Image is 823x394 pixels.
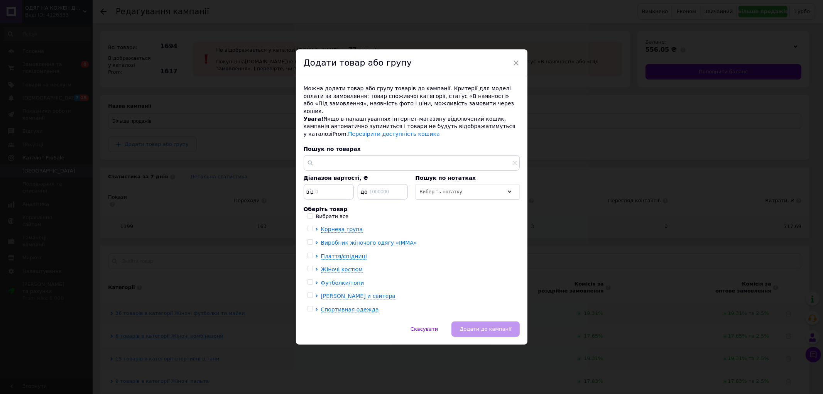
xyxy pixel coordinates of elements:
button: Скасувати [402,321,446,337]
span: Футболки/топи [321,280,364,286]
div: Вибрати все [316,213,349,220]
div: Додати товар або групу [296,49,527,77]
div: Можна додати товар або групу товарів до кампанії. Критерії для моделі оплати за замовлення: товар... [304,85,520,115]
a: Перевірити доступність кошика [348,131,440,137]
span: Виробник жіночого одягу «IMMA» [321,240,417,246]
input: 1000000 [358,184,408,200]
span: Спортивная одежда [321,306,379,313]
span: Корнева група [321,226,363,232]
span: × [513,56,520,69]
span: Скасувати [411,326,438,332]
span: Діапазон вартості, ₴ [304,175,368,181]
span: від [304,188,314,196]
span: Пошук по товарах [304,146,361,152]
span: [PERSON_NAME] и свитера [321,293,396,299]
span: Плаття/спідниці [321,253,367,259]
span: Пошук по нотатках [416,175,476,181]
span: до [358,188,368,196]
span: Жіночі костюм [321,266,363,272]
span: Оберіть товар [304,206,348,212]
div: Якщо в налаштуваннях інтернет-магазину відключений кошик, кампанія автоматично зупиниться і товар... [304,115,520,138]
input: 0 [304,184,354,200]
span: Увага! [304,116,324,122]
span: Виберіть нотатку [420,189,463,194]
